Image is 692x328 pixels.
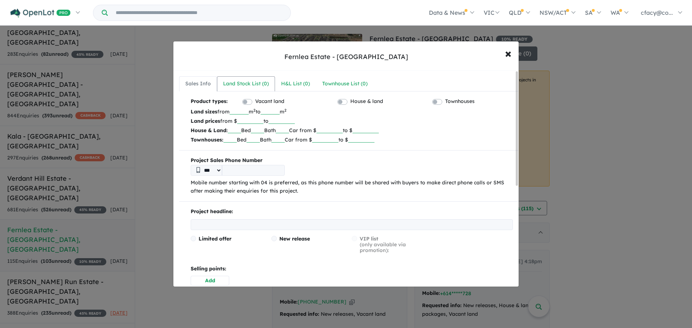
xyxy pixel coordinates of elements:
label: House & land [350,97,383,106]
span: New release [279,235,310,242]
label: Townhouses [445,97,475,106]
div: Sales Info [185,80,211,88]
input: Try estate name, suburb, builder or developer [109,5,289,21]
b: House & Land: [191,127,228,134]
b: Land sizes [191,108,217,115]
b: Product types: [191,97,228,107]
p: Bed Bath Car from $ to $ [191,135,513,144]
b: Townhouses: [191,136,223,143]
sup: 2 [284,108,287,113]
span: × [505,45,511,61]
button: Add [191,276,229,286]
b: Project Sales Phone Number [191,156,513,165]
img: Openlot PRO Logo White [10,9,71,18]
sup: 2 [253,108,256,113]
label: Vacant land [255,97,284,106]
div: Fernlea Estate - [GEOGRAPHIC_DATA] [284,52,408,62]
p: Selling points: [191,265,513,273]
div: Townhouse List ( 0 ) [322,80,368,88]
div: Land Stock List ( 0 ) [223,80,269,88]
div: H&L List ( 0 ) [281,80,310,88]
p: Bed Bath Car from $ to $ [191,126,513,135]
b: Land prices [191,118,220,124]
p: from m to m [191,107,513,116]
span: cfacy@co... [641,9,673,16]
p: from $ to [191,116,513,126]
img: Phone icon [196,167,200,173]
p: Mobile number starting with 04 is preferred, as this phone number will be shared with buyers to m... [191,179,513,196]
span: Limited offer [199,235,231,242]
p: Project headline: [191,207,513,216]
